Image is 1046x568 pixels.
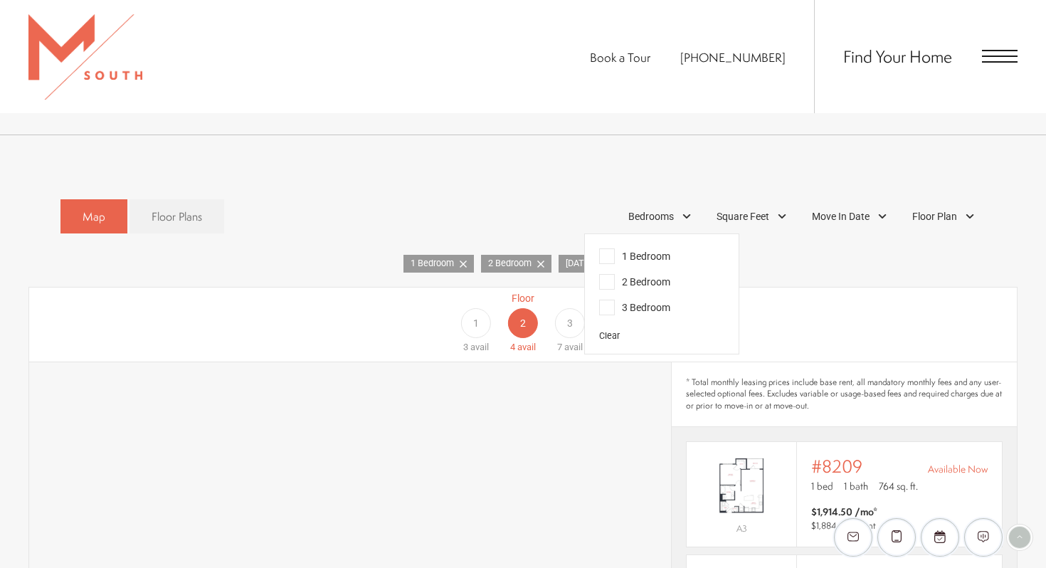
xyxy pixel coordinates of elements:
[488,257,537,270] span: 2 Bedroom
[879,479,918,493] span: 764 sq. ft.
[28,14,142,100] img: MSouth
[811,520,876,532] span: $1,884 Base Rent
[481,255,551,273] a: 2 Bedroom
[152,209,202,225] span: Floor Plans
[844,479,868,493] span: 1 bath
[843,45,952,68] a: Find Your Home
[928,462,988,476] span: Available Now
[811,456,862,476] span: #8209
[687,451,796,520] img: #8209 - 1 bedroom floor plan layout with 1 bathroom and 764 square feet
[912,209,957,224] span: Floor Plan
[717,209,769,224] span: Square Feet
[473,316,479,331] span: 1
[566,257,629,270] span: [DATE] - [DATE]
[599,248,670,264] span: 1 Bedroom
[982,50,1018,63] button: Open Menu
[546,291,593,354] a: Floor 3
[564,342,583,352] span: avail
[567,316,573,331] span: 3
[463,342,468,352] span: 3
[812,209,870,224] span: Move In Date
[811,479,833,493] span: 1 bed
[470,342,489,352] span: avail
[411,257,460,270] span: 1 Bedroom
[599,300,670,315] span: 3 Bedroom
[403,255,474,273] a: 1 Bedroom
[590,49,650,65] a: Book a Tour
[559,255,643,273] a: [DATE] - [DATE]
[680,49,786,65] a: Call Us at 813-570-8014
[680,49,786,65] span: [PHONE_NUMBER]
[599,330,620,343] button: Clear
[83,209,105,225] span: Map
[599,274,670,290] span: 2 Bedroom
[557,342,562,352] span: 7
[686,441,1003,547] a: View #8209
[811,505,877,519] span: $1,914.50 /mo*
[453,291,500,354] a: Floor 1
[736,522,747,535] span: A3
[628,209,674,224] span: Bedrooms
[686,377,1003,412] span: * Total monthly leasing prices include base rent, all mandatory monthly fees and any user-selecte...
